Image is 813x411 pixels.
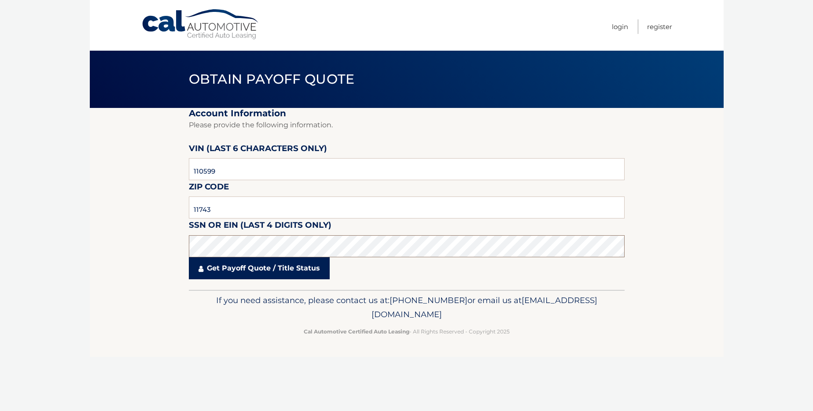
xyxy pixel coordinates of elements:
p: If you need assistance, please contact us at: or email us at [195,293,619,322]
a: Register [647,19,672,34]
a: Get Payoff Quote / Title Status [189,257,330,279]
span: [PHONE_NUMBER] [390,295,467,305]
label: SSN or EIN (last 4 digits only) [189,218,331,235]
strong: Cal Automotive Certified Auto Leasing [304,328,409,335]
a: Login [612,19,628,34]
h2: Account Information [189,108,625,119]
label: Zip Code [189,180,229,196]
a: Cal Automotive [141,9,260,40]
span: Obtain Payoff Quote [189,71,355,87]
p: Please provide the following information. [189,119,625,131]
label: VIN (last 6 characters only) [189,142,327,158]
p: - All Rights Reserved - Copyright 2025 [195,327,619,336]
